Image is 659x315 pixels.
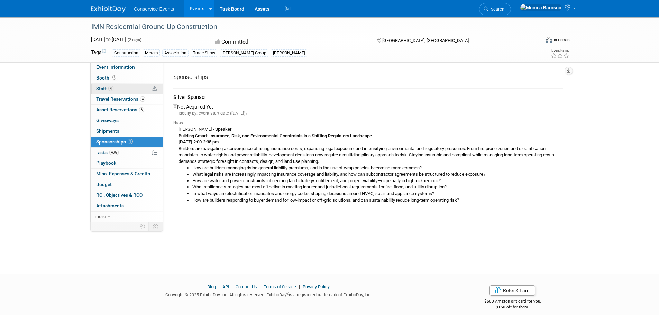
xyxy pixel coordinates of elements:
li: What legal risks are increasingly impacting insurance coverage and liability, and how can subcont... [192,171,563,178]
div: Not Acquired Yet [173,102,563,209]
img: ExhibitDay [91,6,126,13]
a: Privacy Policy [303,284,330,289]
span: 4 [108,86,113,91]
span: Conservice Events [134,6,174,12]
li: How are builders managing rising general liability premiums, and is the use of wrap policies beco... [192,165,563,172]
a: Asset Reservations6 [91,105,163,115]
sup: ® [286,291,289,295]
a: Terms of Service [264,284,296,289]
span: Search [488,7,504,12]
div: [PERSON_NAME] Group [220,49,268,57]
a: Budget [91,179,163,190]
a: Blog [207,284,216,289]
div: Trade Show [191,49,217,57]
span: | [297,284,302,289]
span: Potential Scheduling Conflict -- at least one attendee is tagged in another overlapping event. [152,86,157,92]
a: Attachments [91,201,163,211]
a: API [222,284,229,289]
a: more [91,212,163,222]
a: Staff4 [91,84,163,94]
a: Travel Reservations4 [91,94,163,104]
div: Committed [213,36,366,48]
span: Playbook [96,160,116,166]
span: Shipments [96,128,119,134]
img: Monica Barnson [520,4,562,11]
div: $150 off for them. [457,304,568,310]
a: Misc. Expenses & Credits [91,169,163,179]
div: Event Format [499,36,570,46]
a: Tasks43% [91,148,163,158]
div: Notes: [173,120,563,126]
span: Budget [96,182,112,187]
span: 4 [140,96,145,102]
span: Misc. Expenses & Credits [96,171,150,176]
div: [PERSON_NAME] - Speaker Builders are navigating a convergence of rising insurance costs, expandin... [173,126,563,203]
b: Building Smart: Insurance, Risk, and Environmental Constraints in a Shifting Regulatory Landscape [179,133,372,138]
img: Format-Inperson.png [546,37,552,43]
span: to [105,37,112,42]
span: Booth [96,75,118,81]
td: Personalize Event Tab Strip [137,222,149,231]
div: Construction [112,49,140,57]
li: What resilience strategies are most effective in meeting insurer and jurisdictional requirements ... [192,184,563,191]
span: Event Information [96,64,135,70]
a: Sponsorships1 [91,137,163,147]
div: Copyright © 2025 ExhibitDay, Inc. All rights reserved. ExhibitDay is a registered trademark of Ex... [91,290,447,298]
span: Tasks [95,150,119,155]
span: | [230,284,235,289]
a: Booth [91,73,163,83]
div: Event Rating [551,49,569,52]
span: ROI, Objectives & ROO [96,192,143,198]
span: [DATE] [DATE] [91,37,126,42]
span: | [217,284,221,289]
a: Event Information [91,62,163,73]
a: ROI, Objectives & ROO [91,190,163,201]
div: [PERSON_NAME] [271,49,307,57]
a: Shipments [91,126,163,137]
a: Refer & Earn [489,285,535,296]
span: Sponsorships [96,139,133,145]
li: In what ways are electrification mandates and energy codes shaping decisions around HVAC, solar, ... [192,191,563,197]
span: 6 [139,107,144,112]
td: Tags [91,49,106,57]
span: 43% [109,150,119,155]
span: Attachments [96,203,124,209]
span: more [95,214,106,219]
span: Staff [96,86,113,91]
li: How are builders responding to buyer demand for low-impact or off-grid solutions, and can sustain... [192,197,563,204]
td: Toggle Event Tabs [148,222,163,231]
b: [DATE] 2:00-2:35 pm. [179,139,220,145]
div: Association [162,49,189,57]
div: Ideally by: event start date ([DATE])? [173,110,563,117]
span: Travel Reservations [96,96,145,102]
span: Giveaways [96,118,119,123]
a: Contact Us [236,284,257,289]
a: Giveaways [91,115,163,126]
div: In-Person [553,37,570,43]
div: IMN Residential Ground-Up Construction [89,21,529,33]
span: 1 [128,139,133,144]
a: Search [479,3,511,15]
span: | [258,284,263,289]
span: Asset Reservations [96,107,144,112]
div: Silver Sponsor [173,94,563,102]
div: $500 Amazon gift card for you, [457,294,568,310]
span: (2 days) [127,38,141,42]
a: Playbook [91,158,163,168]
div: Sponsorships: [173,73,563,84]
div: Meters [143,49,160,57]
span: [GEOGRAPHIC_DATA], [GEOGRAPHIC_DATA] [382,38,469,43]
li: How are water and power constraints influencing land strategy, entitlement, and project viability... [192,178,563,184]
span: Booth not reserved yet [111,75,118,80]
